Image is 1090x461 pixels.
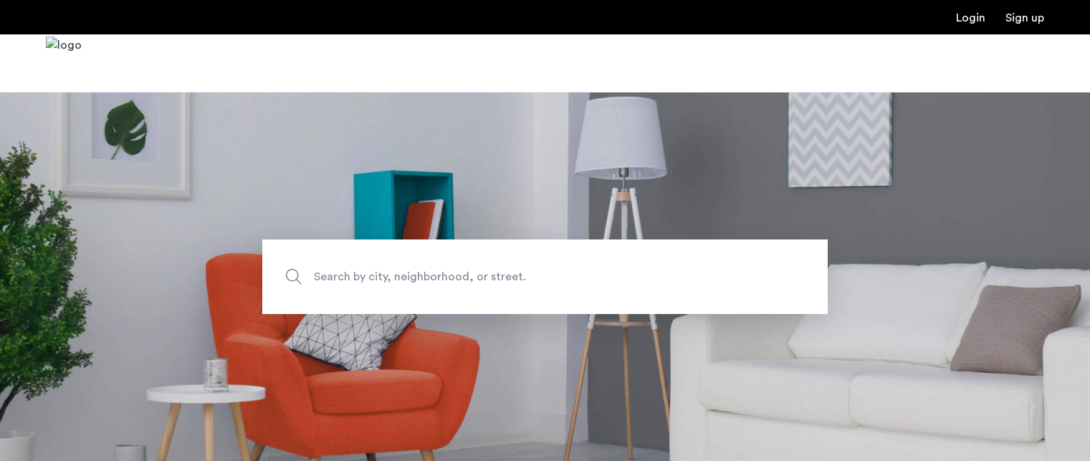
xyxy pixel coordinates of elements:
a: Registration [1005,12,1044,24]
img: logo [46,37,82,90]
span: Search by city, neighborhood, or street. [314,267,709,286]
a: Login [956,12,985,24]
a: Cazamio Logo [46,37,82,90]
input: Apartment Search [262,239,828,314]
